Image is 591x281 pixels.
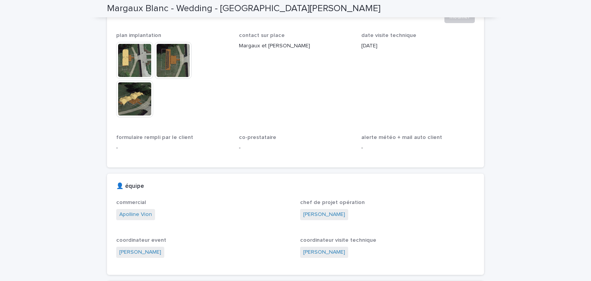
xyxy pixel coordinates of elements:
span: coordinateur event [116,238,166,243]
h2: 👤 équipe [116,183,144,190]
span: alerte météo + mail auto client [361,135,442,140]
p: - [116,144,230,152]
span: coordinateur visite technique [300,238,376,243]
a: Apolline Vion [119,211,152,219]
span: formulaire rempli par le client [116,135,193,140]
a: [PERSON_NAME] [303,211,345,219]
a: [PERSON_NAME] [303,248,345,256]
p: - [361,144,475,152]
h2: Margaux Blanc - Wedding - [GEOGRAPHIC_DATA][PERSON_NAME] [107,3,381,14]
span: co-prestataire [239,135,276,140]
p: - [239,144,352,152]
p: [DATE] [361,42,475,50]
span: date visite technique [361,33,416,38]
span: chef de projet opération [300,200,365,205]
a: [PERSON_NAME] [119,248,161,256]
p: Margaux et [PERSON_NAME] [239,42,352,50]
span: plan implantation [116,33,161,38]
span: commercial [116,200,146,205]
span: contact sur place [239,33,285,38]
